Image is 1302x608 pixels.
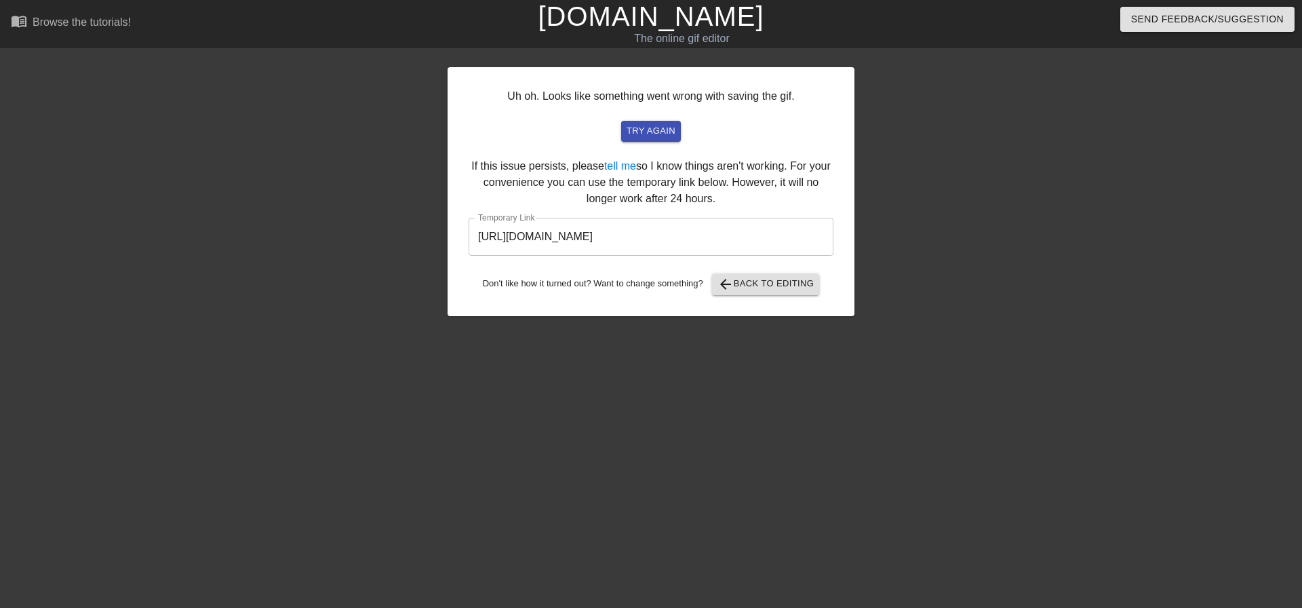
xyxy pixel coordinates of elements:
[627,123,675,139] span: try again
[604,160,636,172] a: tell me
[469,218,833,256] input: bare
[717,276,734,292] span: arrow_back
[1131,11,1284,28] span: Send Feedback/Suggestion
[717,276,814,292] span: Back to Editing
[538,1,764,31] a: [DOMAIN_NAME]
[441,31,923,47] div: The online gif editor
[469,273,833,295] div: Don't like how it turned out? Want to change something?
[11,13,131,34] a: Browse the tutorials!
[11,13,27,29] span: menu_book
[621,121,681,142] button: try again
[448,67,854,316] div: Uh oh. Looks like something went wrong with saving the gif. If this issue persists, please so I k...
[33,16,131,28] div: Browse the tutorials!
[712,273,820,295] button: Back to Editing
[1120,7,1295,32] button: Send Feedback/Suggestion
